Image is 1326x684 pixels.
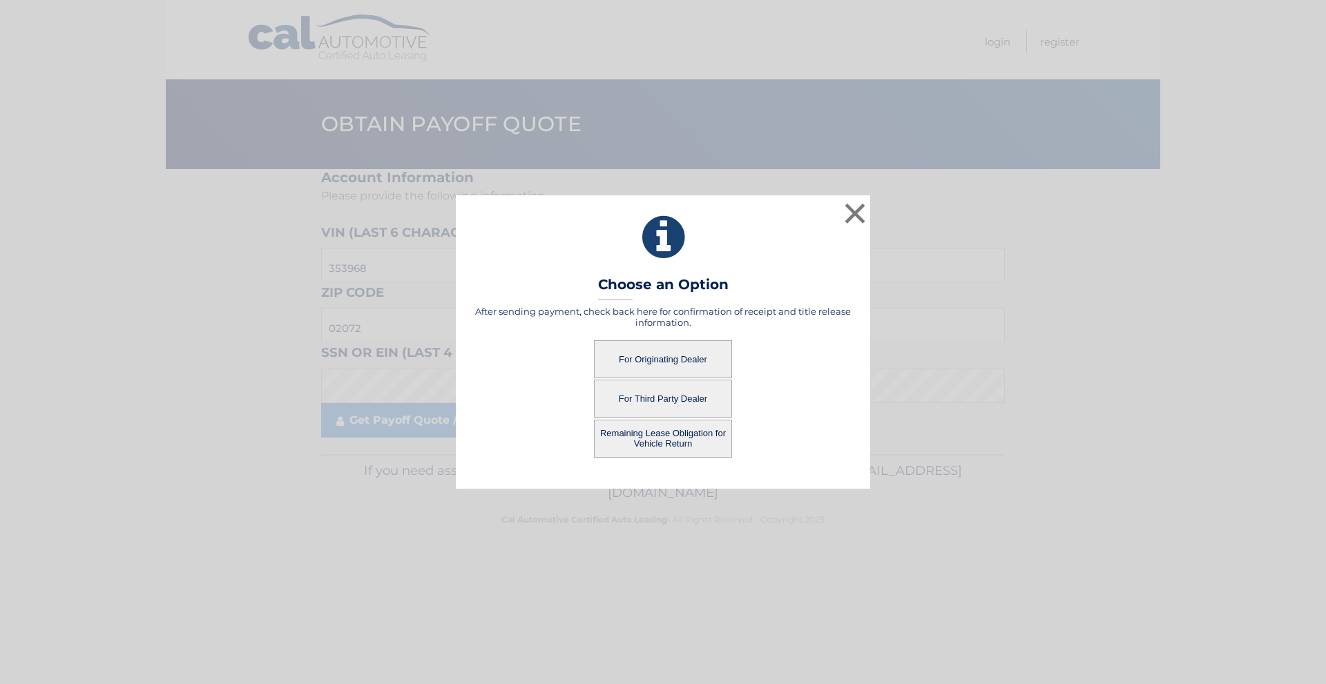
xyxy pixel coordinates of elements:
[594,380,732,418] button: For Third Party Dealer
[594,340,732,378] button: For Originating Dealer
[473,306,853,328] h5: After sending payment, check back here for confirmation of receipt and title release information.
[594,420,732,458] button: Remaining Lease Obligation for Vehicle Return
[841,199,869,227] button: ×
[598,276,729,300] h3: Choose an Option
